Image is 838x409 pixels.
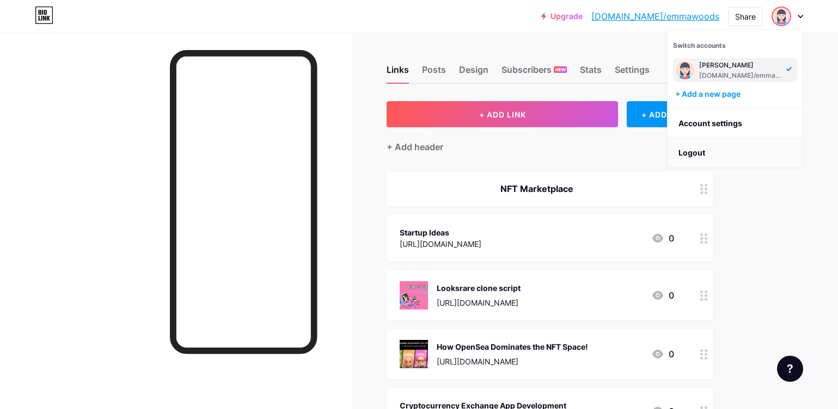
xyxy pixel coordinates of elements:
div: NFT Marketplace [400,182,674,195]
div: [PERSON_NAME] [699,61,783,70]
div: + ADD EMBED [627,101,713,127]
span: NEW [555,66,566,73]
a: Upgrade [541,12,583,21]
div: [URL][DOMAIN_NAME] [400,238,481,250]
div: [DOMAIN_NAME]/emmawoods [699,71,783,80]
a: Account settings [668,109,803,138]
img: emmawoods [773,8,790,25]
div: Links [387,63,409,83]
img: emmawoods [675,60,695,80]
img: How OpenSea Dominates the NFT Space! [400,340,428,368]
div: [URL][DOMAIN_NAME] [437,297,521,308]
a: [DOMAIN_NAME]/emmawoods [591,10,719,23]
div: Looksrare clone script [437,282,521,294]
div: [URL][DOMAIN_NAME] [437,356,588,367]
span: Switch accounts [673,41,726,49]
div: Posts [422,63,446,83]
div: Startup Ideas [400,227,481,238]
button: + ADD LINK [387,101,618,127]
li: Logout [668,138,803,168]
img: Looksrare clone script [400,281,428,309]
div: Design [459,63,488,83]
div: Subscribers [501,63,567,83]
div: + Add header [387,140,443,153]
div: + Add a new page [675,89,797,100]
div: 0 [651,348,674,361]
div: 0 [651,289,674,302]
div: Stats [580,63,602,83]
div: Share [735,11,756,22]
div: How OpenSea Dominates the NFT Space! [437,341,588,352]
div: Settings [615,63,650,83]
span: + ADD LINK [479,110,526,119]
div: 0 [651,232,674,245]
